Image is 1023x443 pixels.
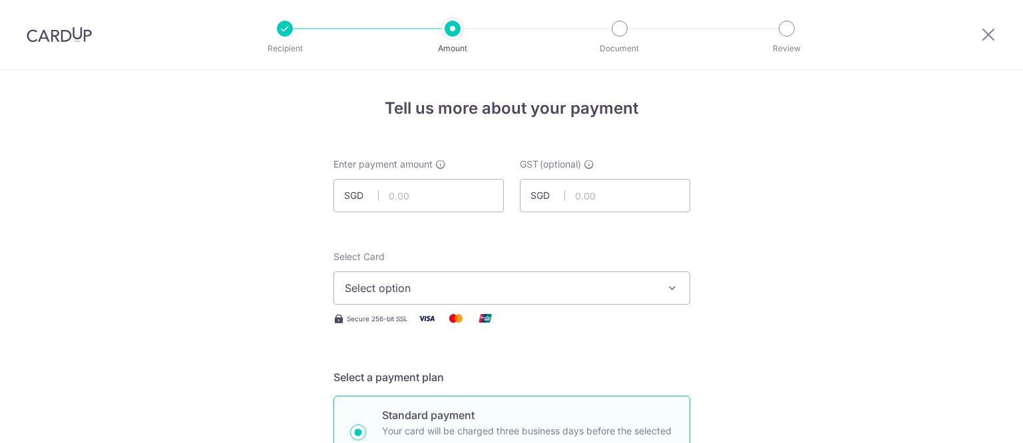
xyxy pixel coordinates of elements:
button: Select option [333,271,690,305]
img: Union Pay [472,310,499,327]
span: Enter payment amount [333,158,433,171]
img: Mastercard [443,310,469,327]
p: Standard payment [382,407,674,423]
p: Document [570,42,669,55]
input: 0.00 [520,179,690,212]
span: translation missing: en.payables.payment_networks.credit_card.summary.labels.select_card [333,251,385,262]
span: SGD [344,189,379,202]
h5: Select a payment plan [333,369,690,385]
iframe: Opens a widget where you can find more information [938,403,1010,436]
img: CardUp [27,27,92,43]
input: 0.00 [333,179,504,212]
span: (optional) [540,158,581,171]
span: SGD [530,189,565,202]
p: Recipient [236,42,334,55]
p: Amount [403,42,502,55]
span: Secure 256-bit SSL [347,313,408,324]
img: Visa [413,310,440,327]
p: Review [737,42,836,55]
span: Select option [345,280,655,296]
span: GST [520,158,538,171]
h4: Tell us more about your payment [333,96,690,120]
